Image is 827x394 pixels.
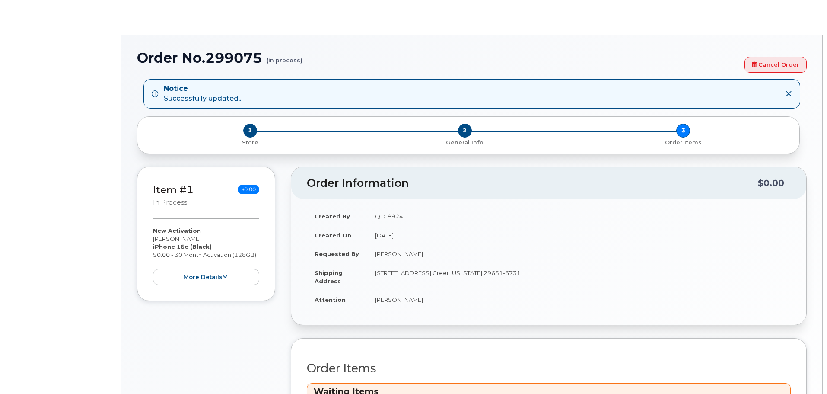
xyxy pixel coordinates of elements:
[153,227,201,234] strong: New Activation
[367,207,791,226] td: QTC8924
[458,124,472,138] span: 2
[148,139,352,147] p: Store
[315,269,343,285] strong: Shipping Address
[359,139,570,147] p: General Info
[164,84,242,94] strong: Notice
[267,50,302,64] small: (in process)
[356,138,574,147] a: 2 General Info
[153,243,212,250] strong: iPhone 16e (Black)
[744,57,807,73] a: Cancel Order
[307,362,791,375] h2: Order Items
[164,84,242,104] div: Successfully updated...
[137,50,740,65] h1: Order No.299075
[315,213,350,220] strong: Created By
[367,263,791,290] td: [STREET_ADDRESS] Greer [US_STATE] 29651-6731
[153,269,259,285] button: more details
[238,185,259,194] span: $0.00
[153,184,194,196] a: Item #1
[367,244,791,263] td: [PERSON_NAME]
[243,124,257,138] span: 1
[367,226,791,245] td: [DATE]
[315,250,359,257] strong: Requested By
[758,175,784,191] div: $0.00
[307,177,758,189] h2: Order Information
[367,290,791,309] td: [PERSON_NAME]
[315,232,351,239] strong: Created On
[153,199,187,206] small: in process
[144,138,356,147] a: 1 Store
[153,227,259,285] div: [PERSON_NAME] $0.00 - 30 Month Activation (128GB)
[315,296,346,303] strong: Attention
